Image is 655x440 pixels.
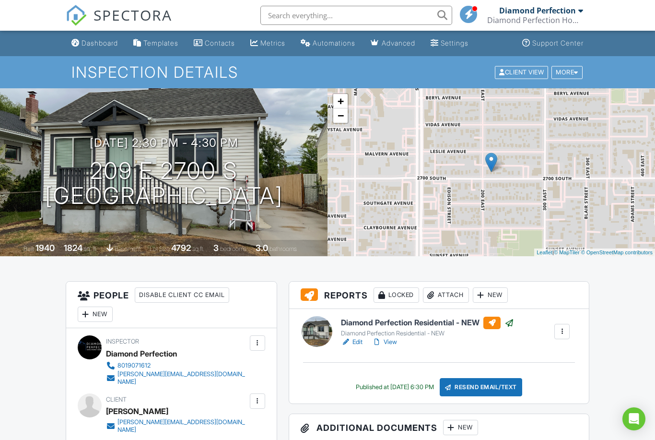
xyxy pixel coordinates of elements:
[117,362,151,369] div: 8019071612
[260,39,285,47] div: Metrics
[117,370,247,386] div: [PERSON_NAME][EMAIL_ADDRESS][DOMAIN_NAME]
[269,245,297,252] span: bathrooms
[117,418,247,434] div: [PERSON_NAME][EMAIL_ADDRESS][DOMAIN_NAME]
[518,35,587,52] a: Support Center
[499,6,576,15] div: Diamond Perfection
[106,404,168,418] div: [PERSON_NAME]
[115,245,140,252] span: basement
[135,287,229,303] div: Disable Client CC Email
[171,243,191,253] div: 4792
[150,245,170,252] span: Lot Size
[289,282,589,309] h3: Reports
[333,94,348,108] a: Zoom in
[260,6,452,25] input: Search everything...
[106,346,177,361] div: Diamond Perfection
[297,35,359,52] a: Automations (Basic)
[341,330,514,337] div: Diamond Perfection Residential - NEW
[220,245,246,252] span: bedrooms
[440,378,522,396] div: Resend Email/Text
[441,39,468,47] div: Settings
[537,250,552,255] a: Leaflet
[78,307,113,322] div: New
[106,370,247,386] a: [PERSON_NAME][EMAIL_ADDRESS][DOMAIN_NAME]
[190,35,239,52] a: Contacts
[333,108,348,123] a: Zoom out
[341,317,514,338] a: Diamond Perfection Residential - NEW Diamond Perfection Residential - NEW
[71,64,583,81] h1: Inspection Details
[106,361,247,370] a: 8019071612
[106,338,139,345] span: Inspector
[622,407,645,430] div: Open Intercom Messenger
[367,35,419,52] a: Advanced
[213,243,219,253] div: 3
[192,245,204,252] span: sq.ft.
[106,396,127,403] span: Client
[494,68,550,75] a: Client View
[90,136,238,149] h3: [DATE] 2:30 pm - 4:30 pm
[532,39,584,47] div: Support Center
[106,418,247,434] a: [PERSON_NAME][EMAIL_ADDRESS][DOMAIN_NAME]
[313,39,355,47] div: Automations
[205,39,235,47] div: Contacts
[341,337,363,347] a: Edit
[66,282,277,328] h3: People
[534,249,655,257] div: |
[45,158,283,209] h1: 209 E 2700 S [GEOGRAPHIC_DATA]
[143,39,178,47] div: Templates
[94,5,172,25] span: SPECTORA
[66,13,172,33] a: SPECTORA
[554,250,580,255] a: © MapTiler
[495,66,548,79] div: Client View
[23,245,34,252] span: Built
[129,35,182,52] a: Templates
[443,420,478,435] div: New
[374,287,419,303] div: Locked
[487,15,583,25] div: Diamond Perfection Home & Property Inspections
[473,287,508,303] div: New
[246,35,289,52] a: Metrics
[356,383,434,391] div: Published at [DATE] 6:30 PM
[341,317,514,329] h6: Diamond Perfection Residential - NEW
[68,35,122,52] a: Dashboard
[64,243,82,253] div: 1824
[581,250,653,255] a: © OpenStreetMap contributors
[382,39,415,47] div: Advanced
[551,66,583,79] div: More
[256,243,268,253] div: 3.0
[35,243,55,253] div: 1940
[423,287,469,303] div: Attach
[66,5,87,26] img: The Best Home Inspection Software - Spectora
[427,35,472,52] a: Settings
[82,39,118,47] div: Dashboard
[84,245,97,252] span: sq. ft.
[372,337,397,347] a: View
